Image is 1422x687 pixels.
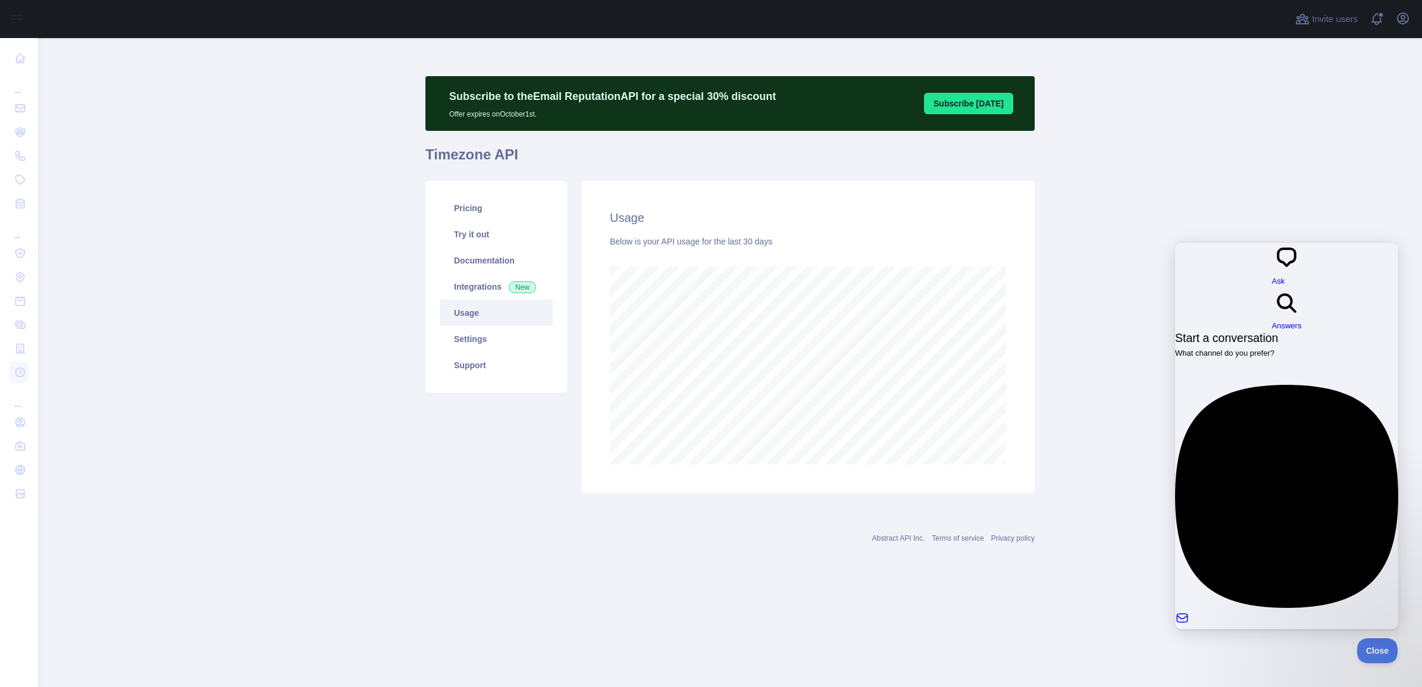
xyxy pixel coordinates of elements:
h1: Timezone API [425,145,1035,174]
a: Try it out [440,221,553,247]
div: Below is your API usage for the last 30 days [610,236,1006,247]
a: Support [440,352,553,378]
p: Offer expires on October 1st. [449,105,776,119]
p: Subscribe to the Email Reputation API for a special 30 % discount [449,88,776,105]
button: Invite users [1293,10,1360,29]
span: New [509,281,536,293]
a: Usage [440,300,553,326]
h2: Usage [610,209,1006,226]
a: Privacy policy [991,534,1035,542]
div: ... [10,385,29,409]
div: ... [10,71,29,95]
iframe: Help Scout Beacon - Live Chat, Contact Form, and Knowledge Base [1175,243,1398,629]
button: Subscribe [DATE] [924,93,1013,114]
a: Abstract API Inc. [872,534,925,542]
div: ... [10,217,29,240]
a: Pricing [440,195,553,221]
a: Settings [440,326,553,352]
a: Terms of service [932,534,984,542]
a: Documentation [440,247,553,274]
a: Integrations New [440,274,553,300]
iframe: Help Scout Beacon - Close [1357,638,1398,663]
span: Invite users [1312,12,1358,26]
